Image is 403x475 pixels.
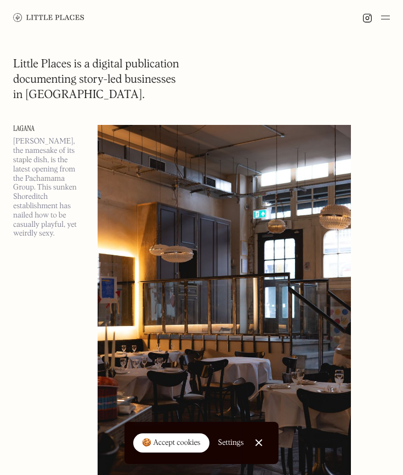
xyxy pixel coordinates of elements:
h1: Little Places is a digital publication documenting story-led businesses in [GEOGRAPHIC_DATA]. [13,57,179,103]
div: 🍪 Accept cookies [142,438,201,449]
div: Settings [218,439,244,447]
a: 🍪 Accept cookies [133,433,209,453]
a: Lagana [13,125,84,133]
a: Settings [218,431,244,455]
p: [PERSON_NAME], the namesake of its staple dish, is the latest opening from the Pachamama Group. T... [13,137,84,238]
a: Close Cookie Popup [248,432,270,454]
